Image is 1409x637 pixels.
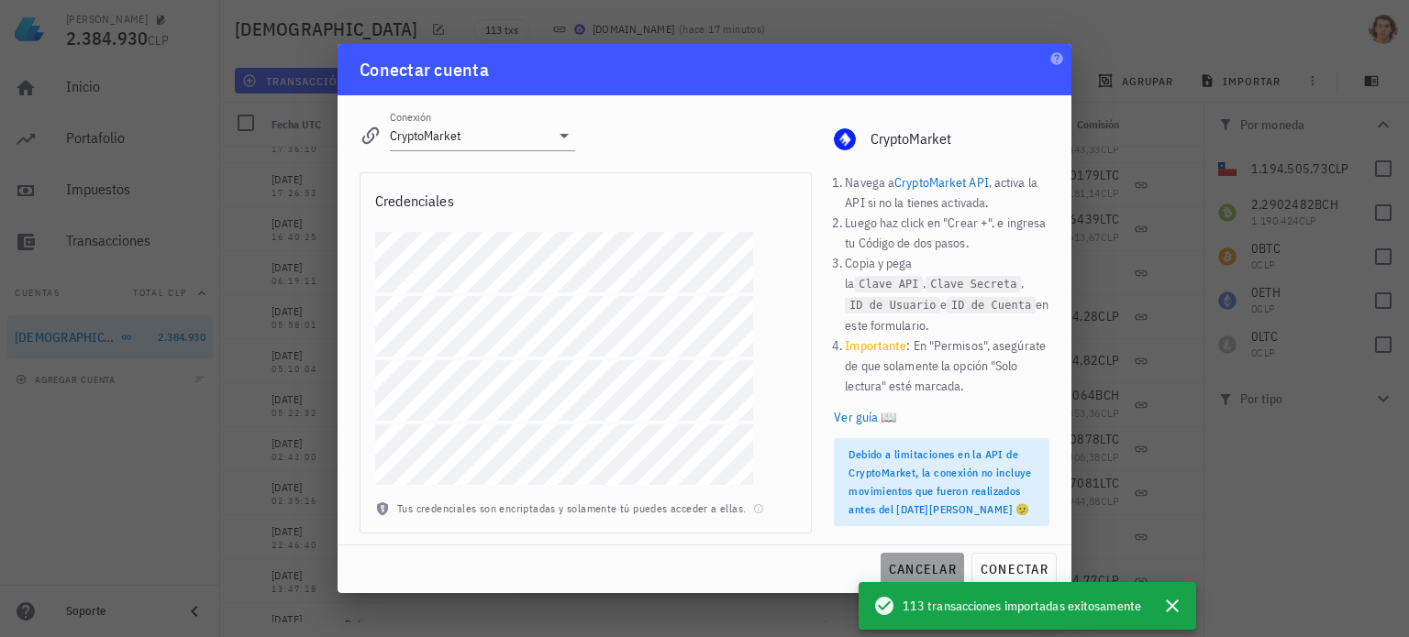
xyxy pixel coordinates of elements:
button: cancelar [881,553,964,586]
li: : En "Permisos", asegúrate de que solamente la opción "Solo lectura" esté marcada. [845,335,1049,396]
code: ID de Usuario [845,297,940,314]
label: Conexión [390,110,431,124]
a: CryptoMarket API [894,174,989,191]
a: Ver guía 📖 [834,407,1049,427]
div: Conectar cuenta [360,55,489,84]
button: conectar [971,553,1057,586]
code: Clave Secreta [926,276,1021,293]
div: Tus credenciales son encriptadas y solamente tú puedes acceder a ellas. [361,500,811,533]
code: Clave API [855,276,924,293]
span: 113 transacciones importadas exitosamente [903,596,1141,616]
div: Credenciales [375,188,454,214]
b: Importante [845,337,906,354]
span: conectar [980,561,1048,577]
div: CryptoMarket [871,130,1049,148]
li: Navega a , activa la API si no la tienes activada. [845,172,1049,213]
span: Debido a limitaciones en la API de CryptoMarket, la conexión no incluye movimientos que fueron re... [849,447,1031,516]
span: cancelar [888,561,957,577]
li: Copia y pega la , , e en este formulario. [845,253,1049,335]
li: Luego haz click en "Crear +", e ingresa tu Código de dos pasos. [845,213,1049,253]
code: ID de Cuenta [947,297,1036,314]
